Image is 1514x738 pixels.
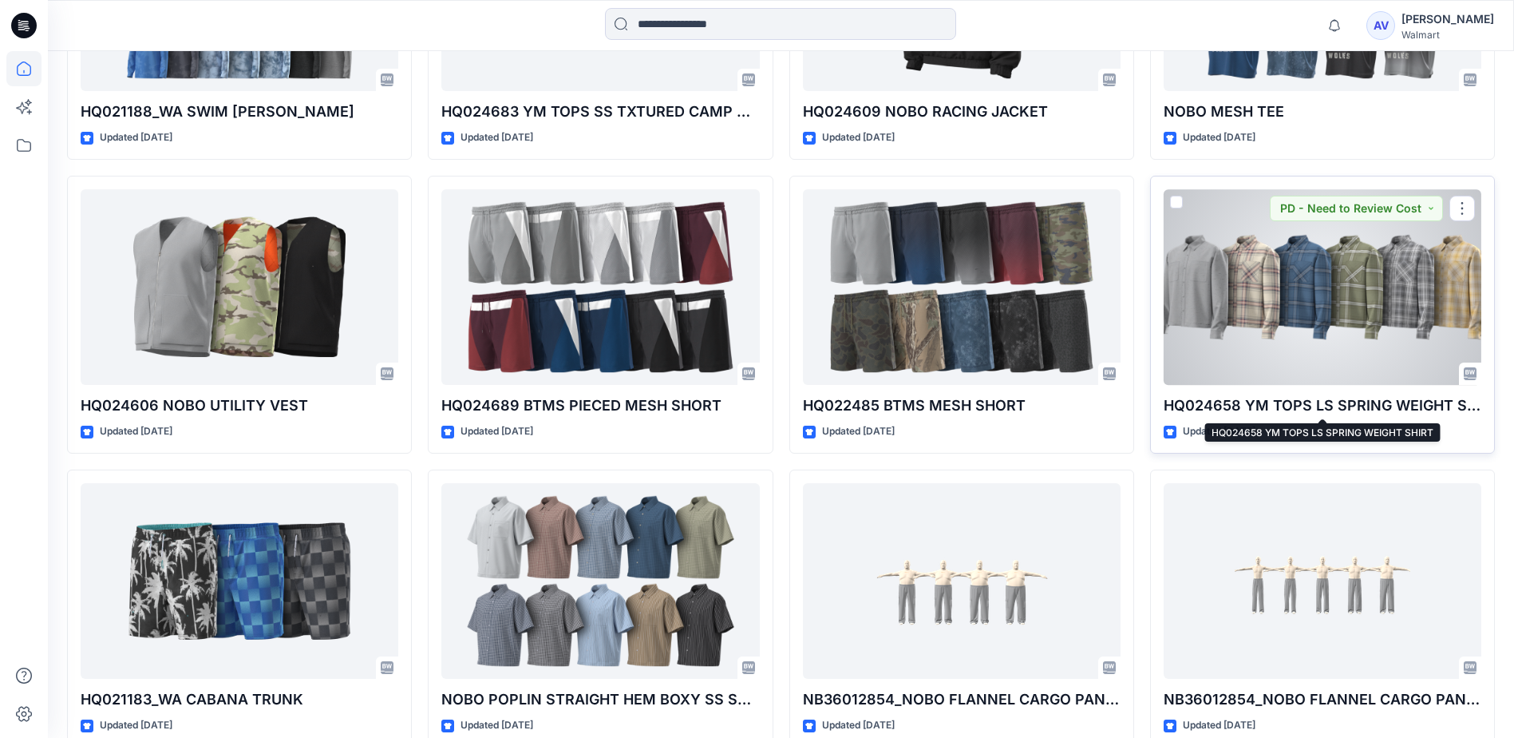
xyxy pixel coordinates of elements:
[81,688,398,711] p: HQ021183_WA CABANA TRUNK
[441,101,759,123] p: HQ024683 YM TOPS SS TXTURED CAMP SHIRT
[1183,717,1255,734] p: Updated [DATE]
[441,395,759,417] p: HQ024689 BTMS PIECED MESH SHORT
[822,717,895,734] p: Updated [DATE]
[100,423,172,440] p: Updated [DATE]
[822,423,895,440] p: Updated [DATE]
[803,189,1121,385] a: HQ022485 BTMS MESH SHORT
[441,688,759,711] p: NOBO POPLIN STRAIGHT HEM BOXY SS SHIRT
[461,129,533,146] p: Updated [DATE]
[1164,483,1481,679] a: NB36012854_NOBO FLANNEL CARGO PANT_REG SIZE SET
[803,688,1121,711] p: NB36012854_NOBO FLANNEL CARGO PANT_BIG SIZE SET
[100,129,172,146] p: Updated [DATE]
[803,101,1121,123] p: HQ024609 NOBO RACING JACKET
[1366,11,1395,40] div: AV
[1401,10,1494,29] div: [PERSON_NAME]
[1164,688,1481,711] p: NB36012854_NOBO FLANNEL CARGO PANT_REG SIZE SET
[100,717,172,734] p: Updated [DATE]
[803,395,1121,417] p: HQ022485 BTMS MESH SHORT
[461,423,533,440] p: Updated [DATE]
[81,483,398,679] a: HQ021183_WA CABANA TRUNK
[803,483,1121,679] a: NB36012854_NOBO FLANNEL CARGO PANT_BIG SIZE SET
[81,395,398,417] p: HQ024606 NOBO UTILITY VEST
[1164,101,1481,123] p: NOBO MESH TEE
[81,189,398,385] a: HQ024606 NOBO UTILITY VEST
[1183,129,1255,146] p: Updated [DATE]
[1164,189,1481,385] a: HQ024658 YM TOPS LS SPRING WEIGHT SHIRT
[1164,395,1481,417] p: HQ024658 YM TOPS LS SPRING WEIGHT SHIRT
[461,717,533,734] p: Updated [DATE]
[822,129,895,146] p: Updated [DATE]
[81,101,398,123] p: HQ021188_WA SWIM [PERSON_NAME]
[1183,423,1255,440] p: Updated [DATE]
[1401,29,1494,41] div: Walmart
[441,483,759,679] a: NOBO POPLIN STRAIGHT HEM BOXY SS SHIRT
[441,189,759,385] a: HQ024689 BTMS PIECED MESH SHORT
